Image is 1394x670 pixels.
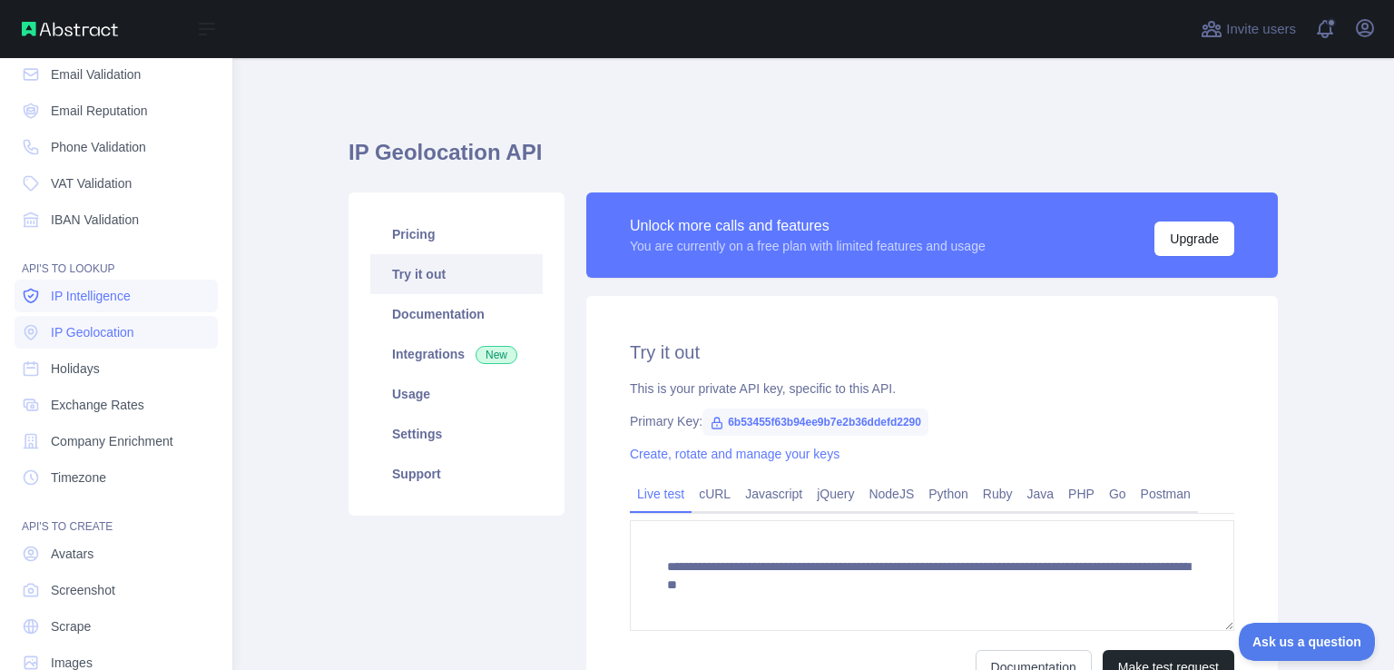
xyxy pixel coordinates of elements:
div: This is your private API key, specific to this API. [630,379,1234,398]
div: Primary Key: [630,412,1234,430]
span: Invite users [1226,19,1296,40]
div: API'S TO CREATE [15,498,218,534]
span: Email Validation [51,65,141,84]
a: NodeJS [861,479,921,508]
a: Postman [1134,479,1198,508]
span: Phone Validation [51,138,146,156]
span: IP Geolocation [51,323,134,341]
span: Company Enrichment [51,432,173,450]
a: Javascript [738,479,810,508]
a: IBAN Validation [15,203,218,236]
a: Email Reputation [15,94,218,127]
span: IBAN Validation [51,211,139,229]
a: Live test [630,479,692,508]
span: VAT Validation [51,174,132,192]
a: Screenshot [15,574,218,606]
div: API'S TO LOOKUP [15,240,218,276]
a: cURL [692,479,738,508]
a: Create, rotate and manage your keys [630,447,839,461]
a: Holidays [15,352,218,385]
a: Scrape [15,610,218,643]
iframe: Toggle Customer Support [1239,623,1376,661]
span: Screenshot [51,581,115,599]
span: Timezone [51,468,106,487]
a: Avatars [15,537,218,570]
a: VAT Validation [15,167,218,200]
a: Phone Validation [15,131,218,163]
span: 6b53455f63b94ee9b7e2b36ddefd2290 [702,409,928,436]
a: Go [1102,479,1134,508]
span: Holidays [51,360,100,378]
span: IP Intelligence [51,287,131,305]
img: Abstract API [22,22,118,36]
a: Pricing [370,214,543,254]
a: Documentation [370,294,543,334]
a: Ruby [976,479,1020,508]
a: Exchange Rates [15,389,218,421]
a: IP Geolocation [15,316,218,349]
a: Support [370,454,543,494]
a: Company Enrichment [15,425,218,458]
a: Java [1020,479,1062,508]
h2: Try it out [630,340,1234,365]
a: Integrations New [370,334,543,374]
span: Avatars [51,545,93,563]
a: Email Validation [15,58,218,91]
span: New [476,346,517,364]
a: Settings [370,414,543,454]
a: Usage [370,374,543,414]
span: Scrape [51,617,91,636]
div: You are currently on a free plan with limited features and usage [630,237,986,255]
span: Email Reputation [51,102,148,120]
button: Upgrade [1154,222,1234,256]
button: Invite users [1197,15,1300,44]
a: PHP [1061,479,1102,508]
h1: IP Geolocation API [348,138,1278,182]
a: IP Intelligence [15,280,218,312]
a: Python [921,479,976,508]
span: Exchange Rates [51,396,144,414]
a: jQuery [810,479,861,508]
a: Try it out [370,254,543,294]
div: Unlock more calls and features [630,215,986,237]
a: Timezone [15,461,218,494]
